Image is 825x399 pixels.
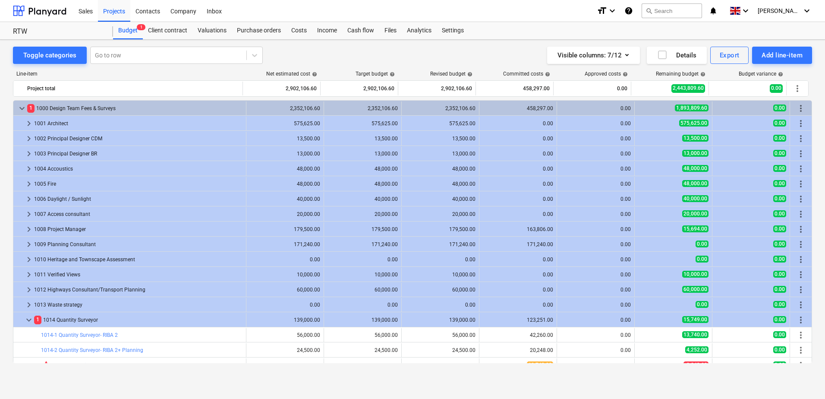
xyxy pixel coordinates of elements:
[24,285,34,295] span: keyboard_arrow_right
[740,6,751,16] i: keyboard_arrow_down
[682,210,708,217] span: 20,000.00
[405,211,475,217] div: 20,000.00
[24,164,34,174] span: keyboard_arrow_right
[327,211,398,217] div: 20,000.00
[327,347,398,353] div: 24,500.00
[560,136,631,142] div: 0.00
[13,27,103,36] div: RTW
[773,361,786,368] span: 0.00
[796,103,806,114] span: More actions
[483,166,553,172] div: 0.00
[560,256,631,263] div: 0.00
[710,47,749,64] button: Export
[682,150,708,157] span: 13,000.00
[34,207,242,221] div: 1007 Access consultant
[405,151,475,157] div: 13,000.00
[560,105,631,111] div: 0.00
[24,239,34,250] span: keyboard_arrow_right
[356,71,395,77] div: Target budget
[250,302,320,308] div: 0.00
[802,6,812,16] i: keyboard_arrow_down
[696,241,708,247] span: 0.00
[621,72,628,77] span: help
[483,105,553,111] div: 458,297.00
[597,6,607,16] i: format_size
[34,132,242,146] div: 1002 Principal Designer CDM
[720,50,740,61] div: Export
[796,194,806,204] span: More actions
[647,47,707,64] button: Details
[796,179,806,189] span: More actions
[557,50,630,61] div: Visible columns : 7/12
[34,283,242,297] div: 1012 Highways Consultant/Transport Planning
[34,253,242,266] div: 1010 Heritage and Townscape Assessment
[560,226,631,232] div: 0.00
[405,136,475,142] div: 13,500.00
[402,22,437,39] a: Analytics
[327,105,398,111] div: 2,352,106.60
[560,287,631,293] div: 0.00
[34,222,242,236] div: 1008 Project Manager
[324,82,394,95] div: 2,902,106.60
[503,71,550,77] div: Committed costs
[405,256,475,263] div: 0.00
[24,118,34,129] span: keyboard_arrow_right
[773,225,786,232] span: 0.00
[773,120,786,127] span: 0.00
[405,120,475,127] div: 575,625.00
[250,362,320,368] div: 58,500.00
[770,84,783,92] span: 0.00
[27,101,242,115] div: 1000 Design Team Fees & Surveys
[312,22,342,39] a: Income
[430,71,472,77] div: Revised budget
[560,211,631,217] div: 0.00
[657,50,696,61] div: Details
[682,286,708,293] span: 60,000.00
[41,332,118,338] a: 1014-1 Quantity Surveyor- RIBA 2
[23,50,76,61] div: Toggle categories
[250,136,320,142] div: 13,500.00
[483,136,553,142] div: 0.00
[547,47,640,64] button: Visible columns:7/12
[34,177,242,191] div: 1005 Fire
[250,317,320,323] div: 139,000.00
[24,300,34,310] span: keyboard_arrow_right
[405,332,475,338] div: 56,000.00
[405,105,475,111] div: 2,352,106.60
[483,151,553,157] div: 0.00
[27,104,35,112] span: 1
[782,358,825,399] iframe: Chat Widget
[773,180,786,187] span: 0.00
[34,162,242,176] div: 1004 Accoustics
[560,302,631,308] div: 0.00
[739,71,783,77] div: Budget variance
[796,209,806,219] span: More actions
[266,71,317,77] div: Net estimated cost
[682,165,708,172] span: 48,000.00
[560,241,631,247] div: 0.00
[405,241,475,247] div: 171,240.00
[34,313,242,327] div: 1014 Quantity Surveyor
[327,256,398,263] div: 0.00
[752,47,812,64] button: Add line-item
[773,165,786,172] span: 0.00
[773,210,786,217] span: 0.00
[773,331,786,338] span: 0.00
[327,136,398,142] div: 13,500.00
[682,195,708,202] span: 40,000.00
[682,135,708,142] span: 13,500.00
[773,346,786,353] span: 0.00
[557,82,627,95] div: 0.00
[796,224,806,234] span: More actions
[113,22,143,39] a: Budget1
[34,147,242,161] div: 1003 Principal Designer BR
[327,151,398,157] div: 13,000.00
[34,237,242,251] div: 1009 Planning Consultant
[792,83,803,94] span: More actions
[143,22,192,39] a: Client contract
[479,82,550,95] div: 458,297.00
[773,195,786,202] span: 0.00
[483,181,553,187] div: 0.00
